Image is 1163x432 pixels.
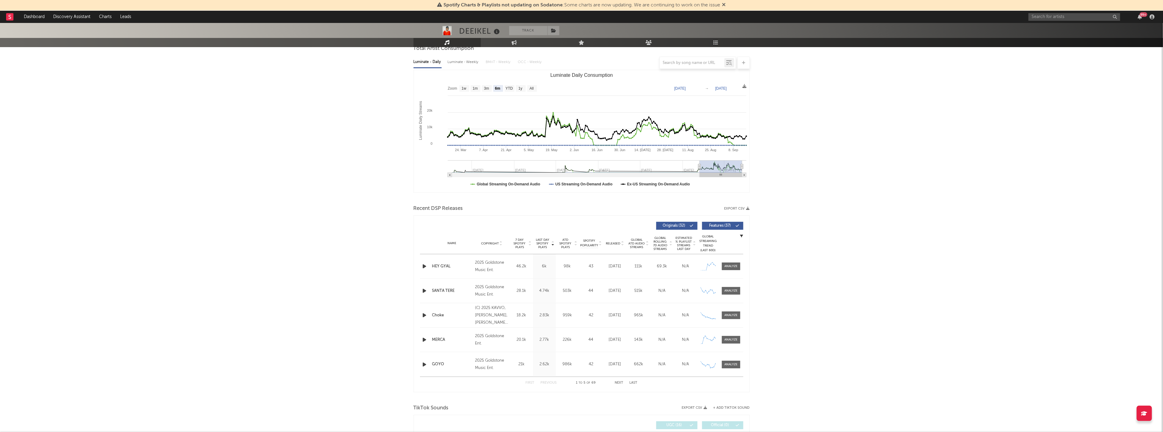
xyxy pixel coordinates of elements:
button: Official(0) [702,421,743,429]
button: Originals(32) [656,222,697,230]
span: Dismiss [722,3,726,8]
div: 2.83k [535,312,554,318]
span: Originals ( 32 ) [660,224,688,228]
a: Leads [116,11,135,23]
button: Previous [541,381,557,385]
text: 7. Apr [479,148,488,152]
text: Global Streaming On-Demand Audio [477,182,540,186]
span: Spotify Charts & Playlists not updating on Sodatone [444,3,563,8]
text: 24. Mar [455,148,466,152]
div: 98k [558,263,577,270]
text: Zoom [448,87,457,91]
div: 986k [558,361,577,367]
text: 8. Sep [728,148,738,152]
span: Global ATD Audio Streams [628,238,645,249]
span: Features ( 37 ) [706,224,734,228]
text: 1w [462,87,466,91]
div: 662k [628,361,649,367]
div: 111k [628,263,649,270]
div: 143k [628,337,649,343]
div: [DATE] [605,337,625,343]
span: Copyright [481,242,499,245]
text: All [529,87,533,91]
button: Track [509,26,547,35]
text: [DATE] [715,86,727,91]
div: N/A [675,337,696,343]
div: N/A [675,312,696,318]
text: YTD [505,87,513,91]
a: SANTA TERE [432,288,472,294]
div: 515k [628,288,649,294]
span: of [587,382,590,384]
div: [DATE] [605,361,625,367]
div: 20.1k [512,337,532,343]
text: 10k [427,125,432,129]
button: Export CSV [682,406,707,410]
button: UGC(16) [656,421,697,429]
text: 21. Apr [501,148,511,152]
text: US Streaming On-Demand Audio [555,182,613,186]
div: Choke [432,312,472,318]
span: : Some charts are now updating. We are continuing to work on the issue [444,3,720,8]
button: + Add TikTok Sound [713,406,750,410]
span: Recent DSP Releases [414,205,463,212]
text: 20k [427,109,432,112]
div: Name [432,241,472,246]
div: 965k [628,312,649,318]
text: 1y [518,87,522,91]
text: 11. Aug [682,148,694,152]
div: 42 [580,312,602,318]
text: 6m [495,87,500,91]
span: Spotify Popularity [580,239,598,248]
span: Global Rolling 7D Audio Streams [652,236,669,251]
div: 44 [580,288,602,294]
span: ATD Spotify Plays [558,238,574,249]
span: UGC ( 16 ) [660,423,688,427]
text: 1m [473,87,478,91]
a: GOYO [432,361,472,367]
div: N/A [675,263,696,270]
div: 28.1k [512,288,532,294]
button: First [526,381,535,385]
div: 4.74k [535,288,554,294]
text: 16. Jun [591,148,602,152]
div: 226k [558,337,577,343]
span: Last Day Spotify Plays [535,238,551,249]
span: 7 Day Spotify Plays [512,238,528,249]
input: Search by song name or URL [660,61,724,65]
div: 6k [535,263,554,270]
div: 42 [580,361,602,367]
text: 25. Aug [705,148,716,152]
text: 19. May [546,148,558,152]
text: → [705,86,709,91]
svg: Luminate Daily Consumption [414,70,749,192]
text: Luminate Daily Consumption [550,73,613,78]
div: N/A [652,312,672,318]
a: MERCA [432,337,472,343]
a: HEY GYAL [432,263,472,270]
button: Next [615,381,624,385]
button: Features(37) [702,222,743,230]
text: Ex-US Streaming On-Demand Audio [627,182,690,186]
div: N/A [652,337,672,343]
div: N/A [675,288,696,294]
div: 2025 Goldstone Ent. [475,333,508,347]
text: 3m [484,87,489,91]
text: 30. Jun [614,148,625,152]
div: 2025 Goldstone Music Ent. [475,259,508,274]
div: [DATE] [605,312,625,318]
span: to [579,382,582,384]
div: 1 5 69 [569,379,603,387]
text: 2. Jun [570,148,579,152]
text: [DATE] [674,86,686,91]
div: [DATE] [605,263,625,270]
div: 18.2k [512,312,532,318]
div: 43 [580,263,602,270]
button: Export CSV [724,207,750,210]
div: 503k [558,288,577,294]
text: Luminate Daily Streams [418,101,423,140]
div: Global Streaming Trend (Last 60D) [699,234,717,253]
